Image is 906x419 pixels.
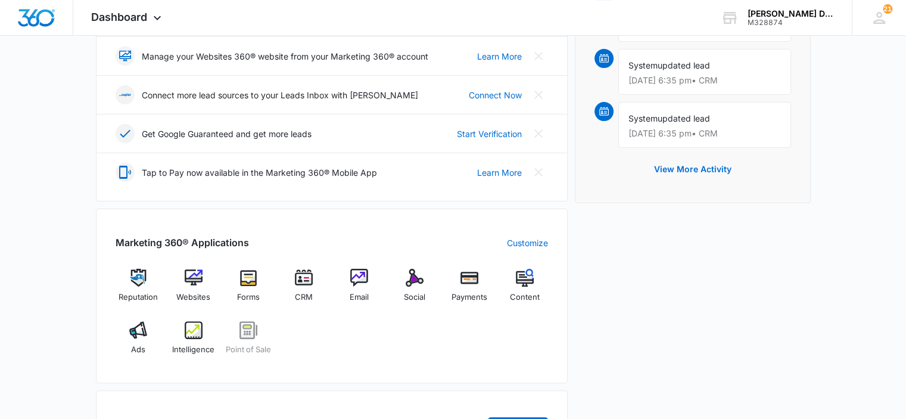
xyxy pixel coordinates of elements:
[628,129,781,138] p: [DATE] 6:35 pm • CRM
[116,321,161,364] a: Ads
[469,89,522,101] a: Connect Now
[176,291,210,303] span: Websites
[529,85,548,104] button: Close
[883,4,892,14] span: 21
[447,269,493,312] a: Payments
[91,11,147,23] span: Dashboard
[142,50,428,63] p: Manage your Websites 360® website from your Marketing 360® account
[628,76,781,85] p: [DATE] 6:35 pm • CRM
[452,291,487,303] span: Payments
[404,291,425,303] span: Social
[658,113,710,123] span: updated lead
[142,166,377,179] p: Tap to Pay now available in the Marketing 360® Mobile App
[658,60,710,70] span: updated lead
[502,269,548,312] a: Content
[170,321,216,364] a: Intelligence
[642,155,743,184] button: View More Activity
[295,291,313,303] span: CRM
[281,269,327,312] a: CRM
[350,291,369,303] span: Email
[628,60,658,70] span: System
[510,291,540,303] span: Content
[391,269,437,312] a: Social
[237,291,260,303] span: Forms
[170,269,216,312] a: Websites
[507,237,548,249] a: Customize
[748,18,835,27] div: account id
[457,128,522,140] a: Start Verification
[226,344,271,356] span: Point of Sale
[119,291,158,303] span: Reputation
[477,50,522,63] a: Learn More
[116,269,161,312] a: Reputation
[529,46,548,66] button: Close
[529,124,548,143] button: Close
[116,235,249,250] h2: Marketing 360® Applications
[172,344,214,356] span: Intelligence
[529,163,548,182] button: Close
[226,321,272,364] a: Point of Sale
[628,113,658,123] span: System
[748,9,835,18] div: account name
[883,4,892,14] div: notifications count
[337,269,382,312] a: Email
[226,269,272,312] a: Forms
[477,166,522,179] a: Learn More
[131,344,145,356] span: Ads
[142,128,312,140] p: Get Google Guaranteed and get more leads
[142,89,418,101] p: Connect more lead sources to your Leads Inbox with [PERSON_NAME]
